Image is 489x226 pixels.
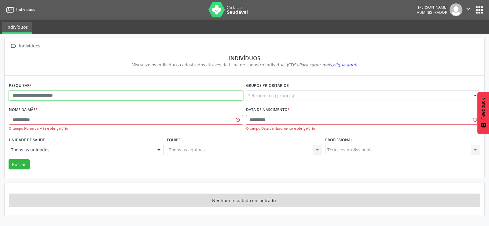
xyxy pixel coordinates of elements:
button:  [462,3,474,16]
label: Data de nascimento [246,105,290,115]
div: Indivíduos [13,55,476,61]
a: Indivíduos [2,22,32,34]
div: Indivíduos [18,42,41,50]
div: Nenhum resultado encontrado. [9,194,480,207]
span: Selecione o(s) grupo(s) [248,92,294,99]
a:  Indivíduos [9,42,41,50]
span: Todas as unidades [11,147,151,153]
span: clique aqui! [333,62,357,68]
span: Administrador [417,10,447,15]
div: Visualize os indivíduos cadastrados através da ficha de cadastro individual (CDS). [13,61,476,68]
i: Para saber mais, [299,62,357,68]
label: Nome da mãe [9,105,38,115]
label: Profissional [325,135,353,145]
label: Unidade de saúde [9,135,45,145]
img: img [450,3,462,16]
label: Pesquisar [9,81,32,91]
label: Grupos prioritários [246,81,289,91]
span: Indivíduos [16,7,35,12]
a: Indivíduos [4,5,35,15]
div: O campo Data de Nascimento é obrigatório [246,126,480,131]
button: Feedback - Mostrar pesquisa [477,92,489,134]
button: Buscar [9,159,30,170]
div: O campo Nome da Mãe é obrigatório [9,126,243,131]
button: apps [474,5,485,15]
div: [PERSON_NAME] [417,5,447,10]
span: Feedback [480,98,486,120]
i:  [465,6,472,12]
label: Equipe [167,135,181,145]
i:  [9,42,18,50]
